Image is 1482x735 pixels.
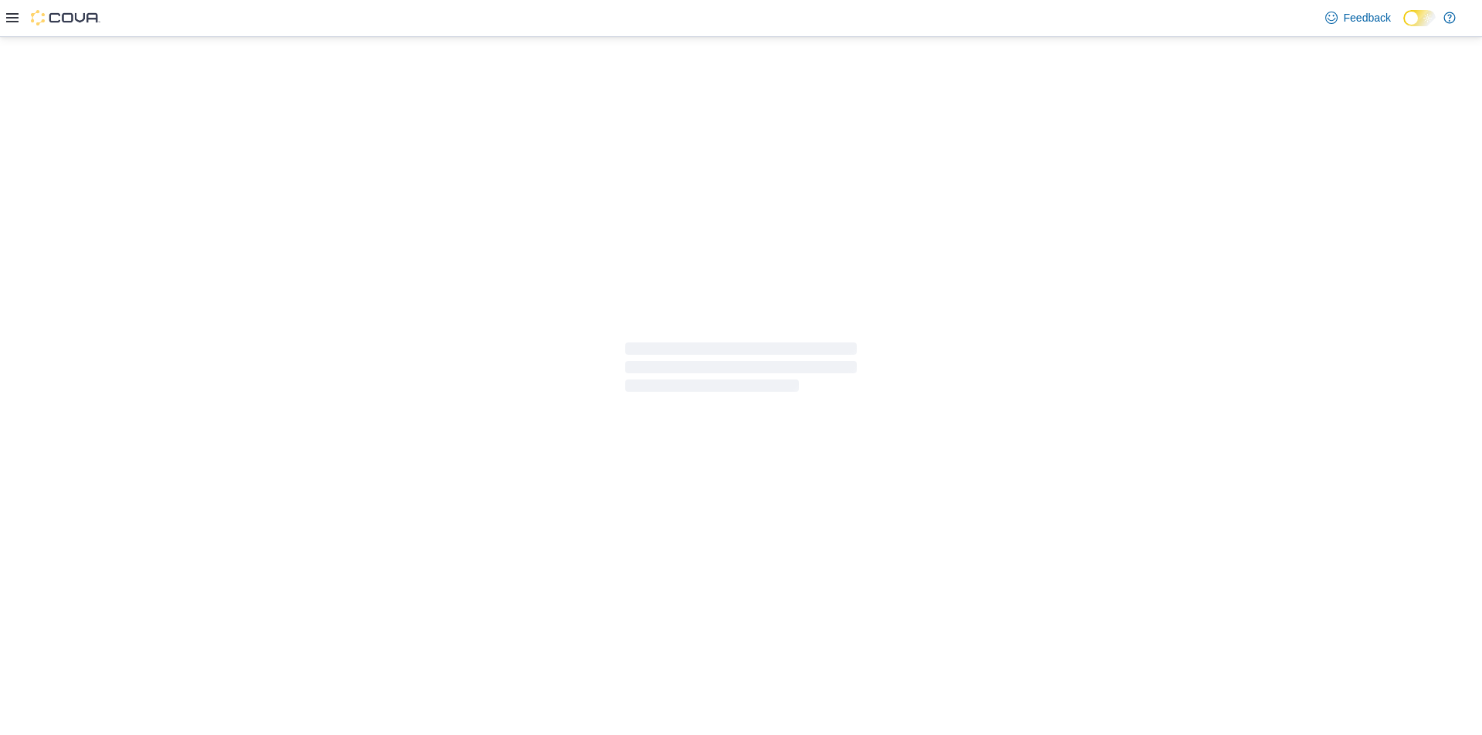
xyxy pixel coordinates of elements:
span: Dark Mode [1403,26,1404,27]
input: Dark Mode [1403,10,1436,26]
span: Feedback [1344,10,1391,25]
span: Loading [625,346,857,395]
img: Cova [31,10,100,25]
a: Feedback [1319,2,1397,33]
